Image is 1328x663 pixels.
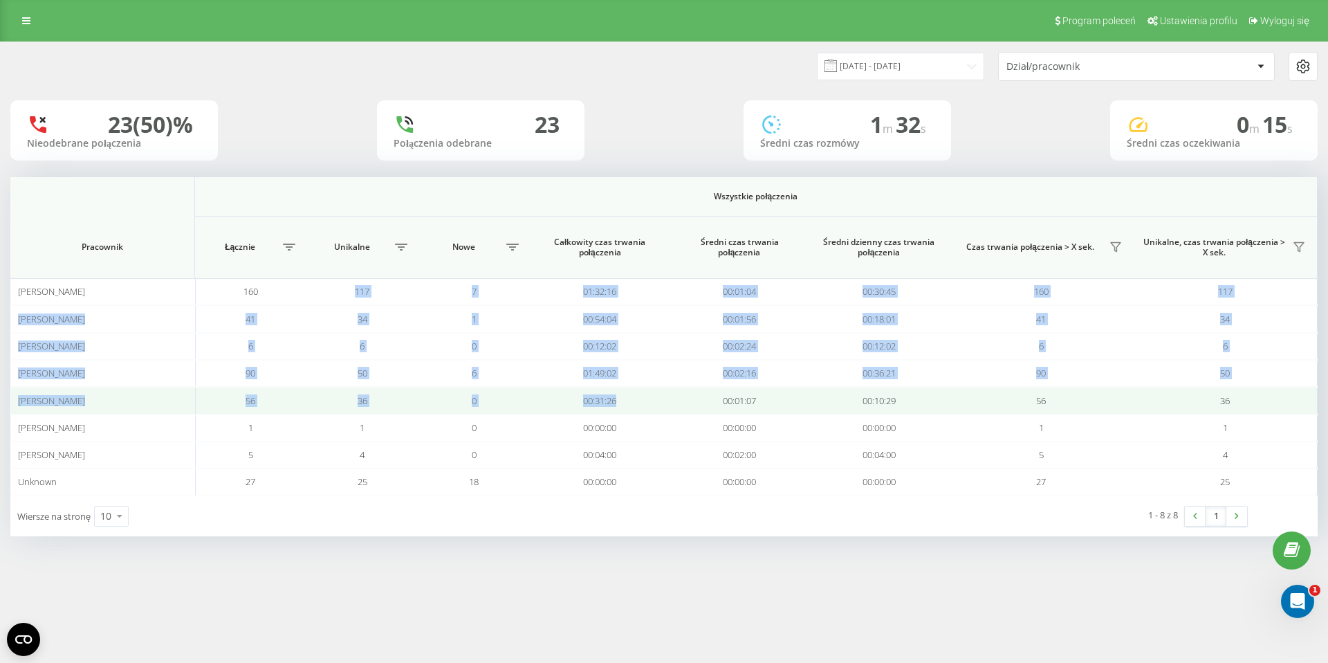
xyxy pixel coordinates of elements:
[1160,15,1237,26] span: Ustawienia profilu
[472,313,477,325] span: 1
[472,340,477,352] span: 0
[1206,507,1226,526] a: 1
[243,285,258,298] span: 160
[883,121,896,136] span: m
[1262,109,1293,139] span: 15
[18,340,85,352] span: [PERSON_NAME]
[18,367,85,379] span: [PERSON_NAME]
[248,448,253,461] span: 5
[1287,121,1293,136] span: s
[360,421,365,434] span: 1
[809,333,949,360] td: 00:12:02
[809,442,949,469] td: 00:04:00
[246,394,255,407] span: 56
[530,442,670,469] td: 00:04:00
[1039,340,1044,352] span: 6
[358,313,367,325] span: 34
[530,469,670,496] td: 00:00:00
[18,475,57,488] span: Unknown
[1281,585,1314,618] iframe: Intercom live chat
[108,111,193,138] div: 23 (50)%
[1220,367,1230,379] span: 50
[1223,448,1228,461] span: 4
[246,313,255,325] span: 41
[1309,585,1320,596] span: 1
[670,387,809,414] td: 00:01:07
[469,475,479,488] span: 18
[472,421,477,434] span: 0
[472,285,477,298] span: 7
[1223,421,1228,434] span: 1
[670,333,809,360] td: 00:02:24
[530,360,670,387] td: 01:49:02
[18,285,85,298] span: [PERSON_NAME]
[313,242,391,253] span: Unikalne
[472,394,477,407] span: 0
[530,305,670,332] td: 00:54:04
[535,111,560,138] div: 23
[1006,61,1172,73] div: Dział/pracownik
[896,109,926,139] span: 32
[1249,121,1262,136] span: m
[956,242,1105,253] span: Czas trwania połączenia > X sek.
[870,109,896,139] span: 1
[1223,340,1228,352] span: 6
[530,333,670,360] td: 00:12:02
[1036,475,1046,488] span: 27
[248,421,253,434] span: 1
[670,415,809,442] td: 00:00:00
[246,367,255,379] span: 90
[1127,138,1301,149] div: Średni czas oczekiwania
[760,138,934,149] div: Średni czas rozmówy
[472,448,477,461] span: 0
[530,278,670,305] td: 01:32:16
[1260,15,1309,26] span: Wyloguj się
[1039,448,1044,461] span: 5
[530,415,670,442] td: 00:00:00
[530,387,670,414] td: 00:31:26
[921,121,926,136] span: s
[809,387,949,414] td: 00:10:29
[1237,109,1262,139] span: 0
[670,360,809,387] td: 00:02:16
[246,475,255,488] span: 27
[1220,313,1230,325] span: 34
[1036,394,1046,407] span: 56
[360,448,365,461] span: 4
[358,475,367,488] span: 25
[394,138,568,149] div: Połączenia odebrane
[670,305,809,332] td: 00:01:56
[202,242,279,253] span: Łącznie
[100,509,111,523] div: 10
[1039,421,1044,434] span: 1
[18,313,85,325] span: [PERSON_NAME]
[1062,15,1136,26] span: Program poleceń
[27,138,201,149] div: Nieodebrane połączenia
[1140,237,1288,258] span: Unikalne, czas trwania połączenia > X sek.
[809,415,949,442] td: 00:00:00
[7,623,40,656] button: Open CMP widget
[670,278,809,305] td: 00:01:04
[360,340,365,352] span: 6
[683,237,796,258] span: Średni czas trwania połączenia
[18,448,85,461] span: [PERSON_NAME]
[358,394,367,407] span: 36
[543,237,656,258] span: Całkowity czas trwania połączenia
[26,242,178,253] span: Pracownik
[1034,285,1049,298] span: 160
[358,367,367,379] span: 50
[809,360,949,387] td: 00:36:21
[809,305,949,332] td: 00:18:01
[809,278,949,305] td: 00:30:45
[1148,508,1178,522] div: 1 - 8 z 8
[257,191,1255,202] span: Wszystkie połączenia
[18,394,85,407] span: [PERSON_NAME]
[670,442,809,469] td: 00:02:00
[1036,367,1046,379] span: 90
[18,421,85,434] span: [PERSON_NAME]
[1220,394,1230,407] span: 36
[425,242,503,253] span: Nowe
[248,340,253,352] span: 6
[809,469,949,496] td: 00:00:00
[17,510,91,523] span: Wiersze na stronę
